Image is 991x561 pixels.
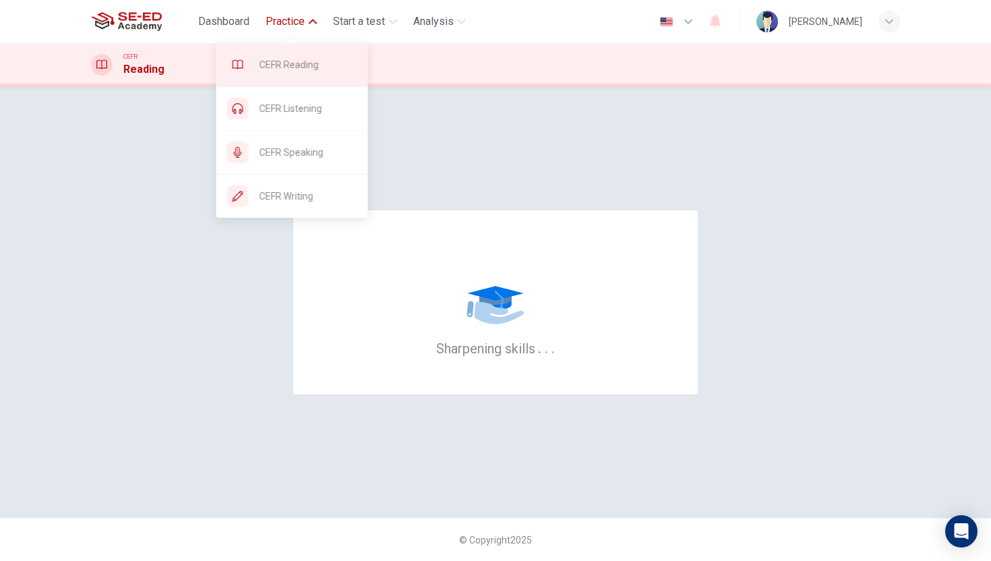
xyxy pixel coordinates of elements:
[945,515,978,548] div: Open Intercom Messenger
[408,9,471,34] button: Analysis
[216,131,368,174] div: CEFR Speaking
[260,144,357,160] span: CEFR Speaking
[537,336,542,358] h6: .
[328,9,402,34] button: Start a test
[260,57,357,73] span: CEFR Reading
[198,13,249,30] span: Dashboard
[260,188,357,204] span: CEFR Writing
[216,175,368,218] div: CEFR Writing
[260,9,322,34] button: Practice
[260,100,357,117] span: CEFR Listening
[756,11,778,32] img: Profile picture
[658,17,675,27] img: en
[193,9,255,34] button: Dashboard
[123,61,164,78] h1: Reading
[123,52,138,61] span: CEFR
[333,13,385,30] span: Start a test
[413,13,454,30] span: Analysis
[91,8,193,35] a: SE-ED Academy logo
[436,339,555,357] h6: Sharpening skills
[216,87,368,130] div: CEFR Listening
[551,336,555,358] h6: .
[216,43,368,86] div: CEFR Reading
[91,8,162,35] img: SE-ED Academy logo
[544,336,549,358] h6: .
[266,13,305,30] span: Practice
[789,13,862,30] div: [PERSON_NAME]
[459,535,532,545] span: © Copyright 2025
